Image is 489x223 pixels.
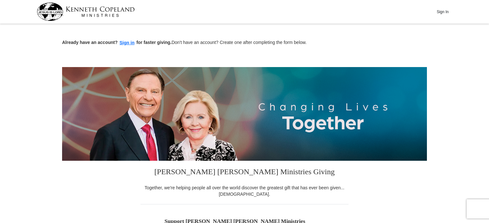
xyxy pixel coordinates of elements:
[433,7,452,17] button: Sign In
[62,40,172,45] strong: Already have an account? for faster giving.
[37,3,135,21] img: kcm-header-logo.svg
[140,161,349,184] h3: [PERSON_NAME] [PERSON_NAME] Ministries Giving
[118,39,137,47] button: Sign in
[140,184,349,197] div: Together, we're helping people all over the world discover the greatest gift that has ever been g...
[62,39,427,47] p: Don't have an account? Create one after completing the form below.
